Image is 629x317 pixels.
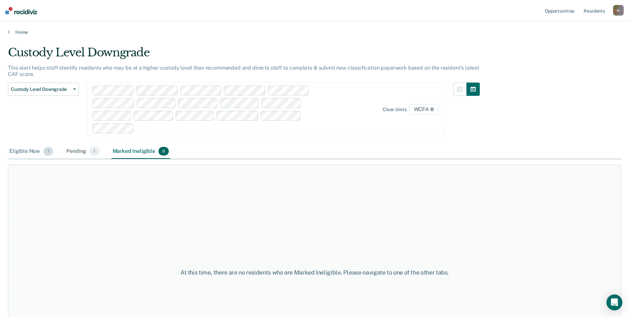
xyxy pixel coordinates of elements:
a: Home [8,29,621,35]
div: Marked Ineligible0 [111,144,170,159]
div: Pending1 [65,144,100,159]
span: 1 [90,147,99,156]
div: At this time, there are no residents who are Marked Ineligible. Please navigate to one of the oth... [161,269,468,276]
div: Eligible Now1 [8,144,54,159]
div: Custody Level Downgrade [8,46,480,65]
span: 0 [158,147,169,156]
button: m [613,5,624,16]
div: Open Intercom Messenger [606,294,622,310]
span: Custody Level Downgrade [11,87,71,92]
img: Recidiviz [5,7,37,14]
p: This alert helps staff identify residents who may be at a higher custody level than recommended a... [8,65,479,77]
button: Custody Level Downgrade [8,83,79,96]
span: 1 [43,147,53,156]
span: WCFA [409,104,438,115]
div: Clear units [383,107,407,112]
